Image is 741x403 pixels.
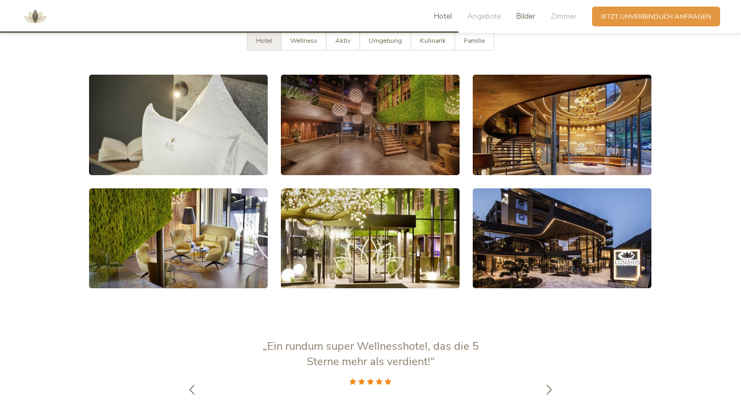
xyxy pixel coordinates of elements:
span: Angebote [467,11,501,21]
span: Kulinarik [420,36,446,45]
span: Jetzt unverbindlich anfragen [601,12,711,21]
span: Aktiv [335,36,351,45]
span: Zimmer [551,11,577,21]
span: Hotel [434,11,452,21]
span: Bilder [516,11,535,21]
span: Wellness [290,36,317,45]
span: Umgebung [369,36,402,45]
span: Hotel [256,36,272,45]
a: AMONTI & LUNARIS Wellnessresort [19,13,52,19]
span: Familie [464,36,485,45]
span: „Ein rundum super Wellnesshotel, das die 5 Sterne mehr als verdient!“ [263,339,479,369]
